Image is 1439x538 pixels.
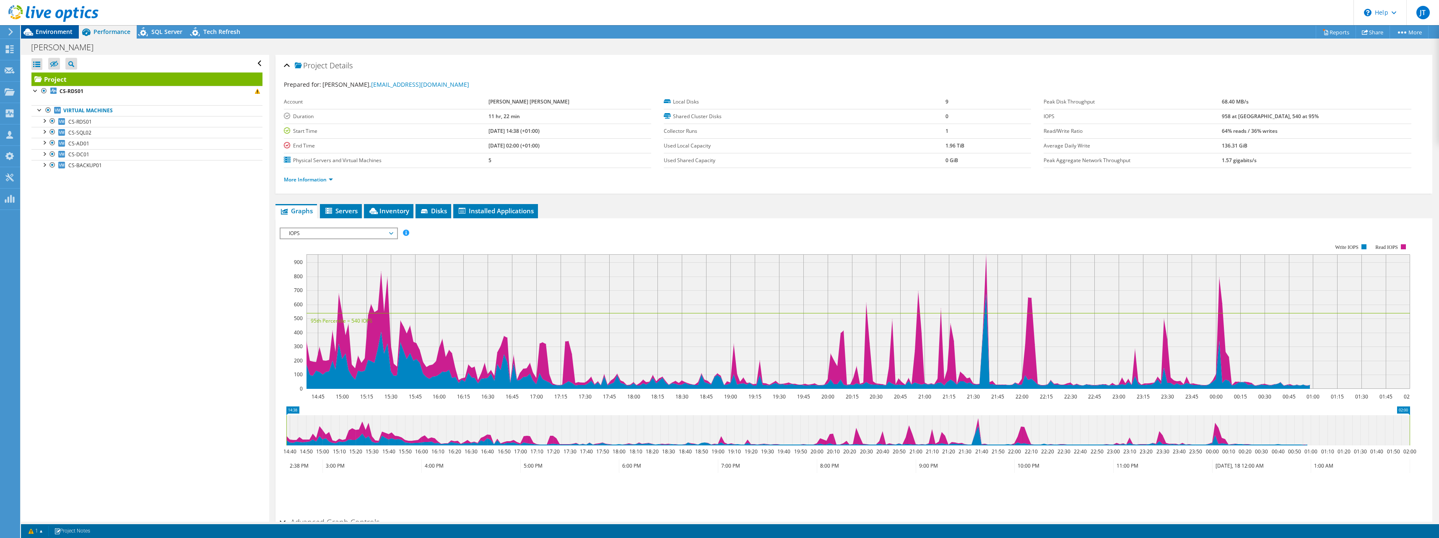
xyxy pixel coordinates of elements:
[311,317,372,324] text: 95th Percentile = 540 IOPS
[31,86,262,97] a: CS-RDS01
[151,28,182,36] span: SQL Server
[945,142,964,149] b: 1.96 TiB
[1356,26,1390,39] a: Share
[1090,448,1103,455] text: 22:50
[894,393,907,400] text: 20:45
[31,127,262,138] a: CS-SQL02
[810,448,823,455] text: 20:00
[1161,393,1174,400] text: 23:30
[651,393,664,400] text: 18:15
[1222,142,1247,149] b: 136.31 GiB
[284,176,333,183] a: More Information
[31,160,262,171] a: CS-BACKUP01
[662,448,675,455] text: 18:30
[284,98,488,106] label: Account
[294,343,303,350] text: 300
[203,28,240,36] span: Tech Refresh
[596,448,609,455] text: 17:50
[942,448,955,455] text: 21:20
[284,112,488,121] label: Duration
[1189,448,1202,455] text: 23:50
[664,112,945,121] label: Shared Cluster Disks
[1172,448,1185,455] text: 23:40
[398,448,411,455] text: 15:50
[31,149,262,160] a: CS-DC01
[777,448,790,455] text: 19:40
[1222,127,1278,134] b: 64% reads / 36% writes
[505,393,518,400] text: 16:45
[294,357,303,364] text: 200
[612,448,625,455] text: 18:00
[332,448,345,455] text: 15:10
[1234,393,1247,400] text: 00:15
[1390,26,1429,39] a: More
[36,28,73,36] span: Environment
[1288,448,1301,455] text: 00:50
[699,393,712,400] text: 18:45
[1258,393,1271,400] text: 00:30
[797,393,810,400] text: 19:45
[794,448,807,455] text: 19:50
[695,448,708,455] text: 18:50
[360,393,373,400] text: 15:15
[68,140,89,147] span: CS-AD01
[335,393,348,400] text: 15:00
[627,393,640,400] text: 18:00
[860,448,873,455] text: 20:30
[68,162,102,169] span: CS-BACKUP01
[892,448,905,455] text: 20:50
[629,448,642,455] text: 18:10
[415,448,428,455] text: 16:00
[530,393,543,400] text: 17:00
[1088,393,1101,400] text: 22:45
[514,448,527,455] text: 17:00
[1185,393,1198,400] text: 23:45
[384,393,397,400] text: 15:30
[349,448,362,455] text: 15:20
[918,393,931,400] text: 21:00
[1304,448,1317,455] text: 01:00
[991,393,1004,400] text: 21:45
[300,385,303,392] text: 0
[23,526,49,536] a: 1
[1205,448,1218,455] text: 00:00
[645,448,658,455] text: 18:20
[294,273,303,280] text: 800
[457,207,534,215] span: Installed Applications
[280,514,379,530] h2: Advanced Graph Controls
[1271,448,1284,455] text: 00:40
[31,138,262,149] a: CS-AD01
[311,393,324,400] text: 14:45
[603,393,616,400] text: 17:45
[481,448,494,455] text: 16:40
[554,393,567,400] text: 17:15
[284,127,488,135] label: Start Time
[284,142,488,150] label: End Time
[299,448,312,455] text: 14:50
[664,156,945,165] label: Used Shared Capacity
[909,448,922,455] text: 21:00
[1044,127,1221,135] label: Read/Write Ratio
[579,448,592,455] text: 17:40
[1282,393,1295,400] text: 00:45
[371,80,469,88] a: [EMAIL_ADDRESS][DOMAIN_NAME]
[664,98,945,106] label: Local Disks
[925,448,938,455] text: 21:10
[761,448,774,455] text: 19:30
[1044,112,1221,121] label: IOPS
[1255,448,1268,455] text: 00:30
[678,448,691,455] text: 18:40
[664,142,945,150] label: Used Local Capacity
[324,207,358,215] span: Servers
[1156,448,1169,455] text: 23:30
[283,448,296,455] text: 14:40
[975,448,988,455] text: 21:40
[31,116,262,127] a: CS-RDS01
[284,156,488,165] label: Physical Servers and Virtual Machines
[1024,448,1037,455] text: 22:10
[1335,244,1358,250] text: Write IOPS
[958,448,971,455] text: 21:30
[294,315,303,322] text: 500
[1238,448,1251,455] text: 00:20
[295,62,327,70] span: Project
